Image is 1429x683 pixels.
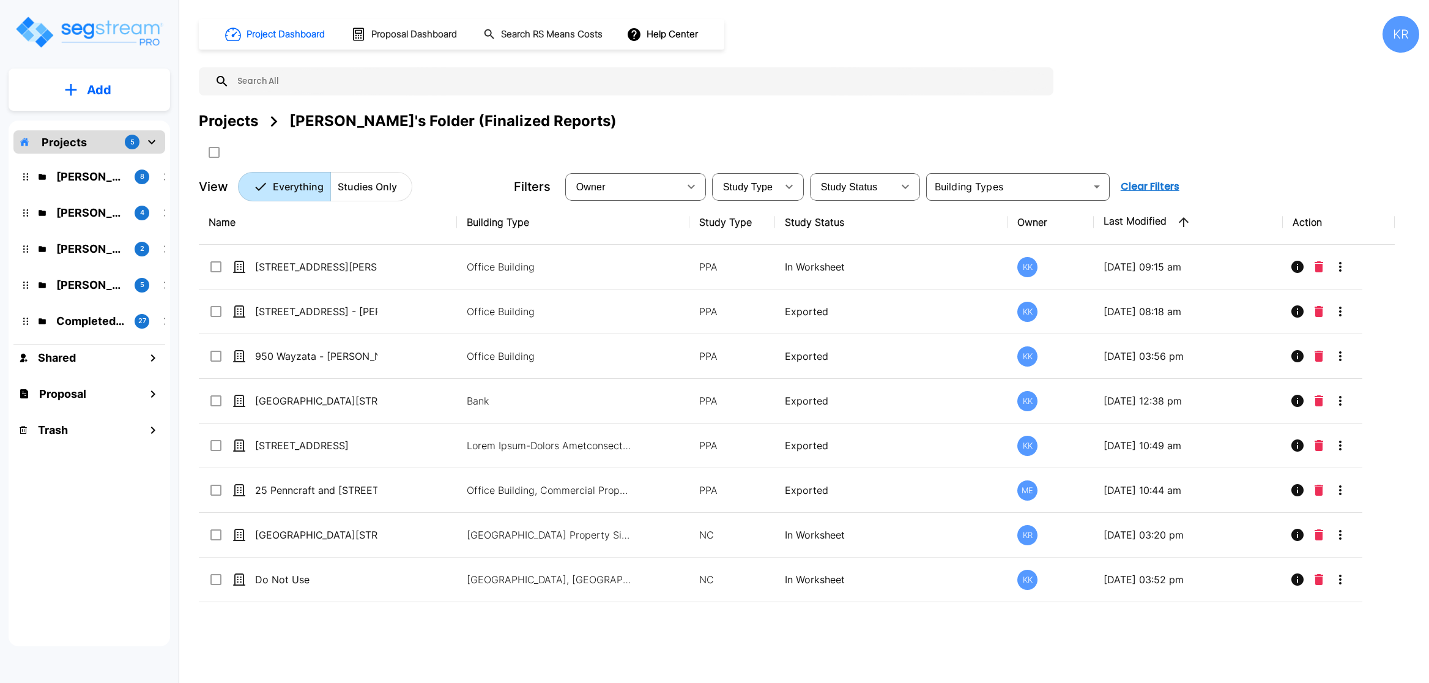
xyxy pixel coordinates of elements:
[140,171,144,182] p: 8
[478,23,609,47] button: Search RS Means Costs
[1285,389,1310,413] button: Info
[785,528,998,542] p: In Worksheet
[699,349,766,364] p: PPA
[1310,433,1328,458] button: Delete
[1310,344,1328,368] button: Delete
[199,110,258,132] div: Projects
[930,178,1086,195] input: Building Types
[1017,346,1037,367] div: KK
[1104,349,1273,364] p: [DATE] 03:56 pm
[346,21,464,47] button: Proposal Dashboard
[1328,433,1353,458] button: More-Options
[1285,567,1310,592] button: Info
[1104,528,1273,542] p: [DATE] 03:20 pm
[1310,299,1328,324] button: Delete
[699,259,766,274] p: PPA
[1285,478,1310,502] button: Info
[785,349,998,364] p: Exported
[255,483,377,498] p: 25 Penncraft and [STREET_ADDRESS]
[467,483,632,498] p: Office Building, Commercial Property Site
[699,528,766,542] p: NC
[1104,259,1273,274] p: [DATE] 09:15 am
[1017,436,1037,456] div: KK
[255,304,377,319] p: [STREET_ADDRESS] - [PERSON_NAME] & [PERSON_NAME]
[1017,302,1037,322] div: KK
[1328,255,1353,279] button: More-Options
[255,394,377,408] p: [GEOGRAPHIC_DATA][STREET_ADDRESS]
[699,483,766,498] p: PPA
[1310,567,1328,592] button: Delete
[501,28,603,42] h1: Search RS Means Costs
[1017,525,1037,545] div: KR
[723,182,773,192] span: Study Type
[1017,570,1037,590] div: KK
[785,438,998,453] p: Exported
[1328,299,1353,324] button: More-Options
[1310,478,1328,502] button: Delete
[1328,344,1353,368] button: More-Options
[785,394,998,408] p: Exported
[289,110,617,132] div: [PERSON_NAME]'s Folder (Finalized Reports)
[1283,200,1395,245] th: Action
[140,244,144,254] p: 2
[568,170,679,204] div: Select
[699,304,766,319] p: PPA
[238,172,331,201] button: Everything
[689,200,776,245] th: Study Type
[1088,178,1105,195] button: Open
[130,137,135,147] p: 5
[38,422,68,438] h1: Trash
[202,140,226,165] button: SelectAll
[371,28,457,42] h1: Proposal Dashboard
[821,182,878,192] span: Study Status
[1328,523,1353,547] button: More-Options
[785,483,998,498] p: Exported
[1008,200,1094,245] th: Owner
[199,200,457,245] th: Name
[1017,257,1037,277] div: KK
[467,304,632,319] p: Office Building
[1104,394,1273,408] p: [DATE] 12:38 pm
[1017,391,1037,411] div: KK
[1310,389,1328,413] button: Delete
[785,572,998,587] p: In Worksheet
[1285,433,1310,458] button: Info
[1328,478,1353,502] button: More-Options
[338,179,397,194] p: Studies Only
[247,28,325,42] h1: Project Dashboard
[330,172,412,201] button: Studies Only
[714,170,777,204] div: Select
[56,168,125,185] p: Kristina's Folder (Finalized Reports)
[255,259,377,274] p: [STREET_ADDRESS][PERSON_NAME]
[56,241,125,257] p: Karina's Folder
[56,313,125,329] p: Completed Client Reports 2025
[38,349,76,366] h1: Shared
[514,177,551,196] p: Filters
[220,21,332,48] button: Project Dashboard
[467,572,632,587] p: [GEOGRAPHIC_DATA], [GEOGRAPHIC_DATA]
[14,15,164,50] img: Logo
[1383,16,1419,53] div: KR
[1285,299,1310,324] button: Info
[785,259,998,274] p: In Worksheet
[199,177,228,196] p: View
[39,386,86,402] h1: Proposal
[1310,523,1328,547] button: Delete
[273,179,324,194] p: Everything
[56,277,125,293] p: Jon's Folder
[1328,567,1353,592] button: More-Options
[467,259,632,274] p: Office Building
[1285,344,1310,368] button: Info
[1094,200,1283,245] th: Last Modified
[42,134,87,151] p: Projects
[255,572,377,587] p: Do Not Use
[699,572,766,587] p: NC
[467,528,632,542] p: [GEOGRAPHIC_DATA] Property Site, Commercial Property Site
[56,204,125,221] p: M.E. Folder
[255,438,377,453] p: [STREET_ADDRESS]
[255,528,377,542] p: [GEOGRAPHIC_DATA][STREET_ADDRESS]
[1104,304,1273,319] p: [DATE] 08:18 am
[1285,255,1310,279] button: Info
[9,72,170,108] button: Add
[140,207,144,218] p: 4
